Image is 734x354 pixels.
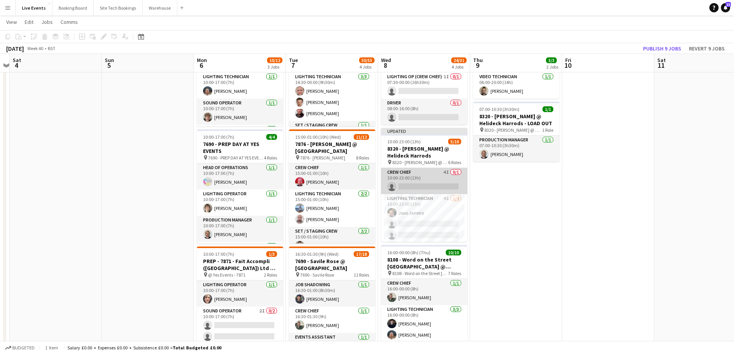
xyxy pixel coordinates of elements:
[289,190,375,227] app-card-role: Lighting Technician2/215:00-01:00 (10h)[PERSON_NAME][PERSON_NAME]
[38,17,56,27] a: Jobs
[16,0,52,15] button: Live Events
[197,99,283,125] app-card-role: Sound Operator1/110:00-17:00 (7h)[PERSON_NAME]
[6,45,24,52] div: [DATE]
[381,145,467,159] h3: 8320 - [PERSON_NAME] @ Helideck Harrods
[52,0,94,15] button: Booking Board
[289,72,375,121] app-card-role: Lighting Technician3/314:30-00:00 (9h30m)[PERSON_NAME][PERSON_NAME][PERSON_NAME]
[267,64,282,70] div: 3 Jobs
[197,242,283,268] app-card-role: Sound Operator1/1
[94,0,143,15] button: Site Tech Bookings
[354,134,369,140] span: 11/12
[448,159,461,165] span: 6 Roles
[359,64,374,70] div: 4 Jobs
[381,99,467,125] app-card-role: Driver0/108:00-16:00 (8h)
[12,345,35,351] span: Budgeted
[726,2,731,7] span: 22
[67,345,221,351] div: Salary £0.00 + Expenses £0.00 + Subsistence £0.00 =
[41,18,53,25] span: Jobs
[381,256,467,270] h3: 8108 - Word on the Street [GEOGRAPHIC_DATA] @ Banqueting House
[60,18,78,25] span: Comms
[197,216,283,242] app-card-role: Production Manager1/110:00-17:00 (7h)[PERSON_NAME]
[387,250,430,255] span: 16:00-00:00 (8h) (Thu)
[289,141,375,154] h3: 7876 - [PERSON_NAME] @ [GEOGRAPHIC_DATA]
[381,194,467,254] app-card-role: Lighting Technician4I1/410:00-23:00 (13h)Joao Janeiro
[143,0,177,15] button: Warehouse
[392,270,448,276] span: 8108 - Word on the Street [GEOGRAPHIC_DATA] @ Banqueting House
[104,61,114,70] span: 5
[197,125,283,151] app-card-role: TPM1/1
[354,272,369,278] span: 11 Roles
[289,280,375,307] app-card-role: Job Shadowing1/116:30-01:00 (8h30m)[PERSON_NAME]
[473,102,559,162] app-job-card: 07:00-10:30 (3h30m)1/18320 - [PERSON_NAME] @ Helideck Harrods - LOAD OUT 8320 - [PERSON_NAME] @ H...
[295,134,341,140] span: 15:00-01:00 (10h) (Wed)
[197,141,283,154] h3: 7690 - PREP DAY AT YES EVENTS
[484,127,542,133] span: 8320 - [PERSON_NAME] @ Helideck Harrods - LOAD OUT
[359,57,375,63] span: 50/55
[288,61,298,70] span: 7
[473,72,559,99] app-card-role: Video Technician1/106:00-20:00 (14h)[PERSON_NAME]
[289,258,375,272] h3: 7690 - Savile Rose @ [GEOGRAPHIC_DATA]
[381,279,467,305] app-card-role: Crew Chief1/116:00-00:00 (8h)[PERSON_NAME]
[289,163,375,190] app-card-role: Crew Chief1/115:00-01:00 (10h)[PERSON_NAME]
[264,272,277,278] span: 2 Roles
[3,17,20,27] a: View
[381,57,391,64] span: Wed
[197,307,283,344] app-card-role: Sound Operator2I0/210:00-17:00 (7h)
[197,247,283,344] app-job-card: 10:00-17:00 (7h)1/3PREP - 7871 - Fait Accompli ([GEOGRAPHIC_DATA]) Ltd @ YES Events @ Yes Events ...
[197,163,283,190] app-card-role: Head of Operations1/110:00-17:00 (7h)[PERSON_NAME]
[25,18,34,25] span: Edit
[380,61,391,70] span: 8
[197,57,207,64] span: Mon
[381,128,467,242] app-job-card: Updated10:00-23:00 (13h)5/108320 - [PERSON_NAME] @ Helideck Harrods 8320 - [PERSON_NAME] @ Helide...
[203,134,234,140] span: 10:00-17:00 (7h)
[264,155,277,161] span: 4 Roles
[657,57,666,64] span: Sat
[173,345,221,351] span: Total Budgeted £0.00
[295,251,339,257] span: 16:30-01:30 (9h) (Wed)
[565,57,571,64] span: Fri
[25,45,45,51] span: Week 40
[546,64,558,70] div: 2 Jobs
[266,251,277,257] span: 1/3
[564,61,571,70] span: 10
[289,227,375,264] app-card-role: Set / Staging Crew2/215:00-01:00 (10h)[PERSON_NAME]
[197,258,283,272] h3: PREP - 7871 - Fait Accompli ([GEOGRAPHIC_DATA]) Ltd @ YES Events
[448,270,461,276] span: 7 Roles
[300,155,345,161] span: 7876 - [PERSON_NAME]
[452,64,466,70] div: 4 Jobs
[381,168,467,194] app-card-role: Crew Chief4I0/110:00-23:00 (13h)
[473,136,559,162] app-card-role: Production Manager1/107:00-10:30 (3h30m)[PERSON_NAME]
[197,129,283,243] app-job-card: 10:00-17:00 (7h)4/47690 - PREP DAY AT YES EVENTS 7690 - PREP DAY AT YES EVENTS4 RolesHead of Oper...
[546,57,557,63] span: 3/3
[356,155,369,161] span: 8 Roles
[381,72,467,99] app-card-role: Lighting Op (Crew Chief)1I0/107:30-00:00 (16h30m)
[267,57,282,63] span: 10/12
[473,113,559,127] h3: 8320 - [PERSON_NAME] @ Helideck Harrods - LOAD OUT
[197,190,283,216] app-card-role: Lighting Operator1/110:00-17:00 (7h)[PERSON_NAME]
[208,272,245,278] span: @ Yes Events - 7871
[289,307,375,333] app-card-role: Crew Chief1/116:30-01:30 (9h)[PERSON_NAME]
[196,61,207,70] span: 6
[451,57,467,63] span: 24/31
[392,159,448,165] span: 8320 - [PERSON_NAME] @ Helideck Harrods
[381,305,467,354] app-card-role: Lighting Technician3/316:00-00:00 (8h)[PERSON_NAME][PERSON_NAME][PERSON_NAME]
[381,128,467,134] div: Updated
[542,127,553,133] span: 1 Role
[13,57,21,64] span: Sat
[289,129,375,243] app-job-card: 15:00-01:00 (10h) (Wed)11/127876 - [PERSON_NAME] @ [GEOGRAPHIC_DATA] 7876 - [PERSON_NAME]8 RolesC...
[4,344,36,352] button: Budgeted
[208,155,264,161] span: 7690 - PREP DAY AT YES EVENTS
[6,18,17,25] span: View
[387,139,421,144] span: 10:00-23:00 (13h)
[472,61,483,70] span: 9
[197,72,283,99] app-card-role: Lighting Technician1/110:00-17:00 (7h)[PERSON_NAME]
[448,139,461,144] span: 5/10
[12,61,21,70] span: 4
[721,3,730,12] a: 22
[289,121,375,147] app-card-role: Set / Staging Crew1/1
